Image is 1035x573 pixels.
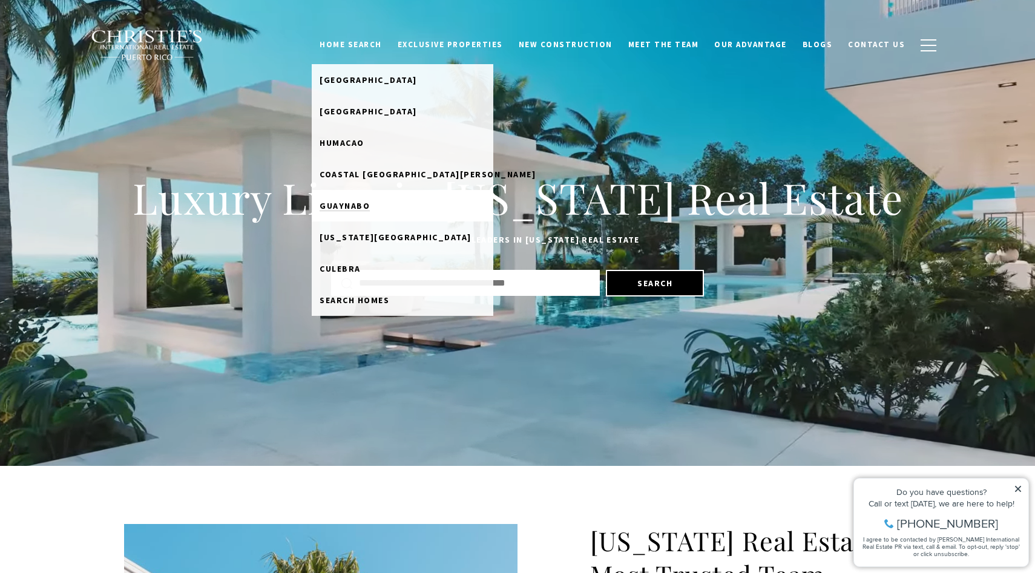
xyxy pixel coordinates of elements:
span: I agree to be contacted by [PERSON_NAME] International Real Estate PR via text, call & email. To ... [15,74,172,97]
a: Home Search [312,33,390,56]
button: Search [606,270,704,296]
a: New Construction [511,33,620,56]
span: Guaynabo [320,200,370,211]
span: Search Homes [320,295,389,306]
span: Blogs [803,39,833,50]
h1: Luxury Lives in [US_STATE] Real Estate [124,171,911,224]
a: [GEOGRAPHIC_DATA] [312,64,493,96]
img: Christie's International Real Estate black text logo [91,30,203,61]
a: Humacao [312,127,493,159]
a: Coastal [GEOGRAPHIC_DATA][PERSON_NAME] [312,159,493,190]
span: [US_STATE][GEOGRAPHIC_DATA] [320,232,471,243]
a: Culebra [312,253,493,284]
a: [GEOGRAPHIC_DATA] [312,96,493,127]
div: Call or text [DATE], we are here to help! [13,39,175,47]
p: Work with the leaders in [US_STATE] Real Estate [124,233,911,247]
a: Search Homes [312,284,493,316]
a: Exclusive Properties [390,33,511,56]
span: [GEOGRAPHIC_DATA] [320,106,417,117]
span: New Construction [519,39,613,50]
span: Culebra [320,263,361,274]
span: [PHONE_NUMBER] [50,57,151,69]
span: Humacao [320,137,364,148]
span: Contact Us [848,39,905,50]
a: Blogs [795,33,841,56]
a: Our Advantage [706,33,795,56]
a: [US_STATE][GEOGRAPHIC_DATA] [312,221,493,253]
span: Exclusive Properties [398,39,503,50]
div: Do you have questions? [13,27,175,36]
span: Our Advantage [714,39,787,50]
button: button [913,28,944,63]
a: Meet the Team [620,33,707,56]
span: [GEOGRAPHIC_DATA] [320,74,417,85]
a: Guaynabo [312,190,493,221]
span: Coastal [GEOGRAPHIC_DATA][PERSON_NAME] [320,169,536,180]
